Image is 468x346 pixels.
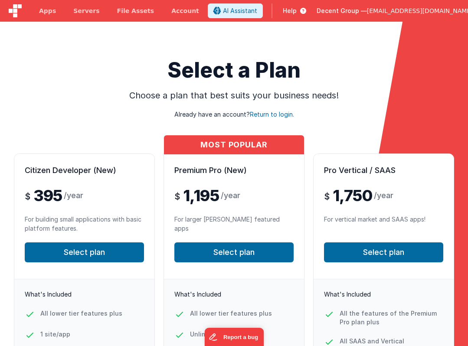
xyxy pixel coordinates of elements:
button: Select plan [25,242,144,262]
span: $ [25,190,30,202]
span: Return to login. [250,111,294,118]
p: For larger [PERSON_NAME] featured apps [174,215,294,232]
span: /year [64,189,83,202]
p: What's Included [324,290,443,299]
button: Select plan [174,242,294,262]
button: AI Assistant [208,3,263,18]
h3: Pro Vertical / SAAS [324,164,443,176]
span: $ [324,190,329,202]
span: Most popular [164,135,304,154]
span: /year [221,189,240,202]
span: $ [174,190,180,202]
button: Select plan [324,242,443,262]
p: Choose a plan that best suits your business needs! [40,89,429,101]
p: What's Included [174,290,294,299]
p: For building small applications with basic platform features. [25,215,144,232]
span: File Assets [117,7,154,15]
p: Already have an account? [14,101,454,119]
iframe: Marker.io feedback button [204,328,264,346]
span: /year [374,189,393,202]
span: AI Assistant [223,7,257,15]
span: Servers [73,7,99,15]
span: Decent Group — [317,7,367,15]
span: 395 [33,187,62,204]
p: Select a Plan [14,60,454,81]
span: Help [283,7,297,15]
p: All lower tier features plus [190,309,272,318]
p: What's Included [25,290,144,299]
p: 1 site/app [40,330,70,339]
span: Apps [39,7,56,15]
p: All lower tier features plus [40,309,122,318]
span: 1,195 [183,187,219,204]
h3: Citizen Developer (New) [25,164,144,176]
button: Return to login. [250,110,294,119]
span: 1,750 [333,187,372,204]
p: All the features of the Premium Pro plan plus [340,309,443,326]
p: For vertical market and SAAS apps! [324,215,443,232]
p: Unlimited users [190,330,238,339]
